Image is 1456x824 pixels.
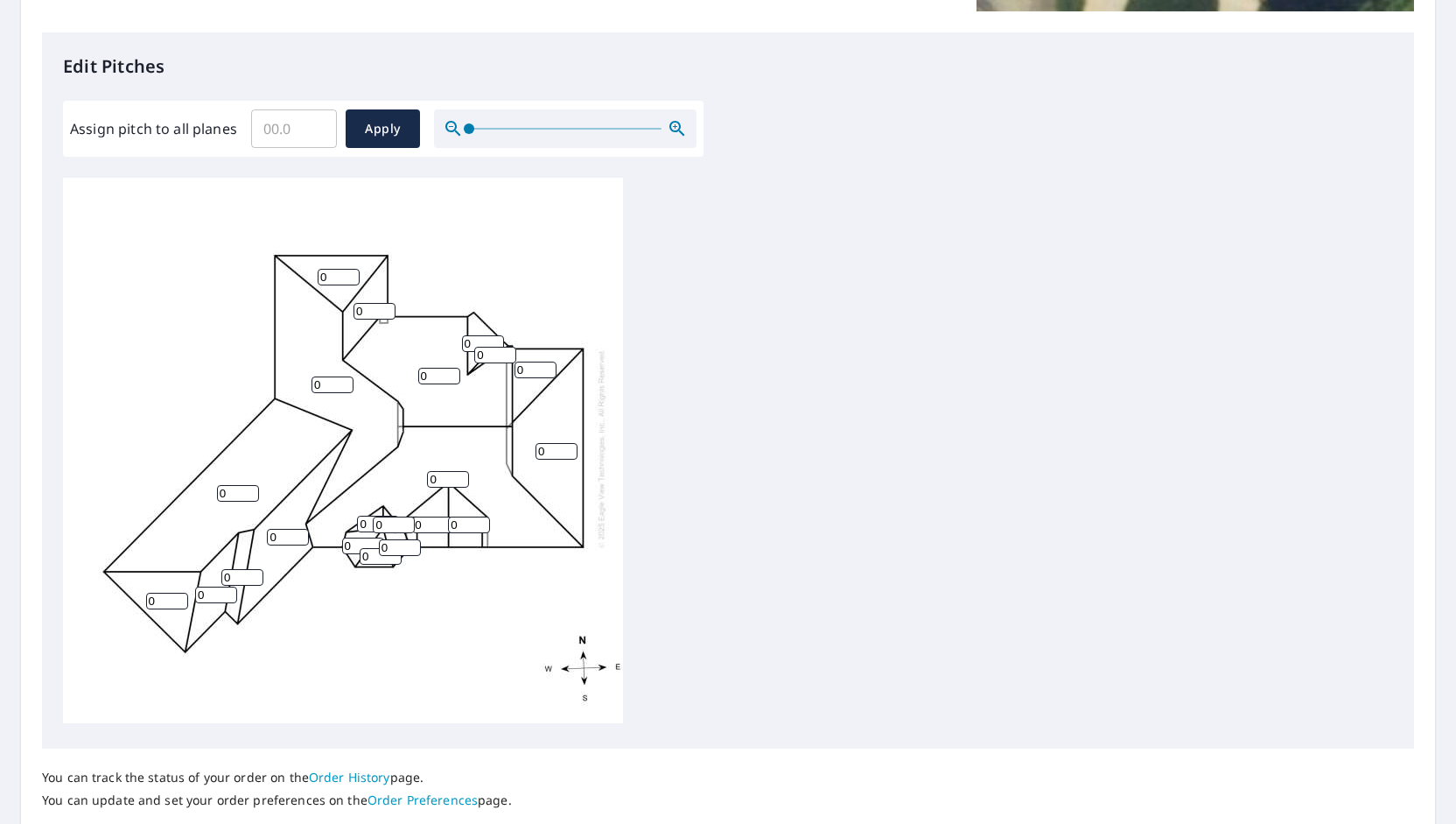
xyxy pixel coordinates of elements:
[346,109,420,148] button: Apply
[251,104,337,153] input: 00.0
[367,792,478,808] a: Order Preferences
[70,118,237,139] label: Assign pitch to all planes
[42,770,512,785] p: You can track the status of your order on the page.
[42,792,512,808] p: You can update and set your order preferences on the page.
[360,118,406,140] span: Apply
[309,769,390,785] a: Order History
[63,53,1393,80] p: Edit Pitches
